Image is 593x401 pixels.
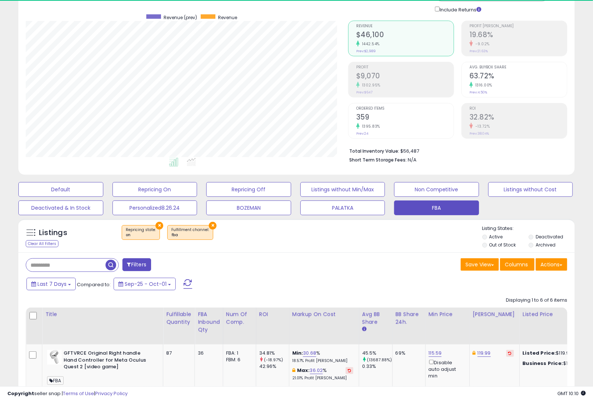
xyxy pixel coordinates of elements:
[469,107,567,111] span: ROI
[166,350,189,356] div: 87
[114,278,176,290] button: Sep-25 - Oct-01
[394,200,479,215] button: FBA
[310,367,323,374] a: 36.02
[394,182,479,197] button: Non Competitive
[226,356,250,363] div: FBM: 6
[292,376,353,381] p: 21.01% Profit [PERSON_NAME]
[18,200,103,215] button: Deactivated & In Stock
[292,310,356,318] div: Markup on Cost
[469,131,489,136] small: Prev: 38.04%
[469,65,567,70] span: Avg. Buybox Share
[506,297,567,304] div: Displaying 1 to 6 of 6 items
[557,390,586,397] span: 2025-10-9 10:10 GMT
[37,280,67,288] span: Last 7 Days
[482,225,575,232] p: Listing States:
[26,278,76,290] button: Last 7 Days
[488,182,573,197] button: Listings without Cost
[360,41,380,47] small: 1442.54%
[156,222,163,230] button: ×
[47,376,64,385] span: FBA
[356,113,454,123] h2: 359
[523,360,584,367] div: $118.79
[259,350,289,356] div: 34.81%
[500,258,535,271] button: Columns
[95,390,128,397] a: Privacy Policy
[362,326,367,333] small: Avg BB Share.
[469,72,567,82] h2: 63.72%
[360,124,380,129] small: 1395.83%
[300,182,385,197] button: Listings without Min/Max
[356,107,454,111] span: Ordered Items
[206,182,291,197] button: Repricing Off
[198,350,217,356] div: 36
[362,310,389,326] div: Avg BB Share
[362,363,392,370] div: 0.33%
[536,234,563,240] label: Deactivated
[396,310,422,326] div: BB Share 24h.
[171,233,209,238] div: fba
[300,200,385,215] button: PALATKA
[469,31,567,40] h2: 19.68%
[7,390,34,397] strong: Copyright
[349,148,399,154] b: Total Inventory Value:
[356,90,372,95] small: Prev: $647
[264,357,283,363] small: (-18.97%)
[349,146,562,155] li: $56,487
[505,261,528,268] span: Columns
[164,14,197,21] span: Revenue (prev)
[356,72,454,82] h2: $9,070
[63,390,94,397] a: Terms of Use
[18,182,103,197] button: Default
[77,281,111,288] span: Compared to:
[39,228,67,238] h5: Listings
[303,349,316,357] a: 30.68
[473,310,517,318] div: [PERSON_NAME]
[356,24,454,28] span: Revenue
[523,360,563,367] b: Business Price:
[198,310,220,334] div: FBA inbound Qty
[396,350,420,356] div: 69%
[122,258,151,271] button: Filters
[7,390,128,397] div: seller snap | |
[259,310,286,318] div: ROI
[206,200,291,215] button: BOZEMAN
[26,240,58,247] div: Clear All Filters
[356,31,454,40] h2: $46,100
[469,90,487,95] small: Prev: 4.50%
[292,350,353,363] div: %
[356,49,376,53] small: Prev: $2,989
[218,14,237,21] span: Revenue
[349,157,407,163] b: Short Term Storage Fees:
[226,350,250,356] div: FBA: 1
[292,358,353,363] p: 18.57% Profit [PERSON_NAME]
[64,350,153,372] b: GFTVRCE Original Right handle Hand Controller for Meta Oculus Quest 2 [video game]
[292,367,353,381] div: %
[166,310,192,326] div: Fulfillable Quantity
[112,182,197,197] button: Repricing On
[523,349,556,356] b: Listed Price:
[360,82,381,88] small: 1302.95%
[469,49,488,53] small: Prev: 21.63%
[362,350,392,356] div: 45.5%
[429,358,464,379] div: Disable auto adjust min
[356,131,368,136] small: Prev: 24
[473,82,492,88] small: 1316.00%
[473,41,490,47] small: -9.02%
[125,280,167,288] span: Sep-25 - Oct-01
[461,258,499,271] button: Save View
[478,349,491,357] a: 119.99
[45,310,160,318] div: Title
[292,349,303,356] b: Min:
[429,349,442,357] a: 115.59
[469,113,567,123] h2: 32.82%
[259,363,289,370] div: 42.96%
[47,350,62,365] img: 318zId7r+hL._SL40_.jpg
[209,222,217,230] button: ×
[523,310,586,318] div: Listed Price
[469,24,567,28] span: Profit [PERSON_NAME]
[473,124,490,129] small: -13.72%
[536,258,567,271] button: Actions
[523,350,584,356] div: $119.99
[112,200,197,215] button: Personalized8.26.24
[226,310,253,326] div: Num of Comp.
